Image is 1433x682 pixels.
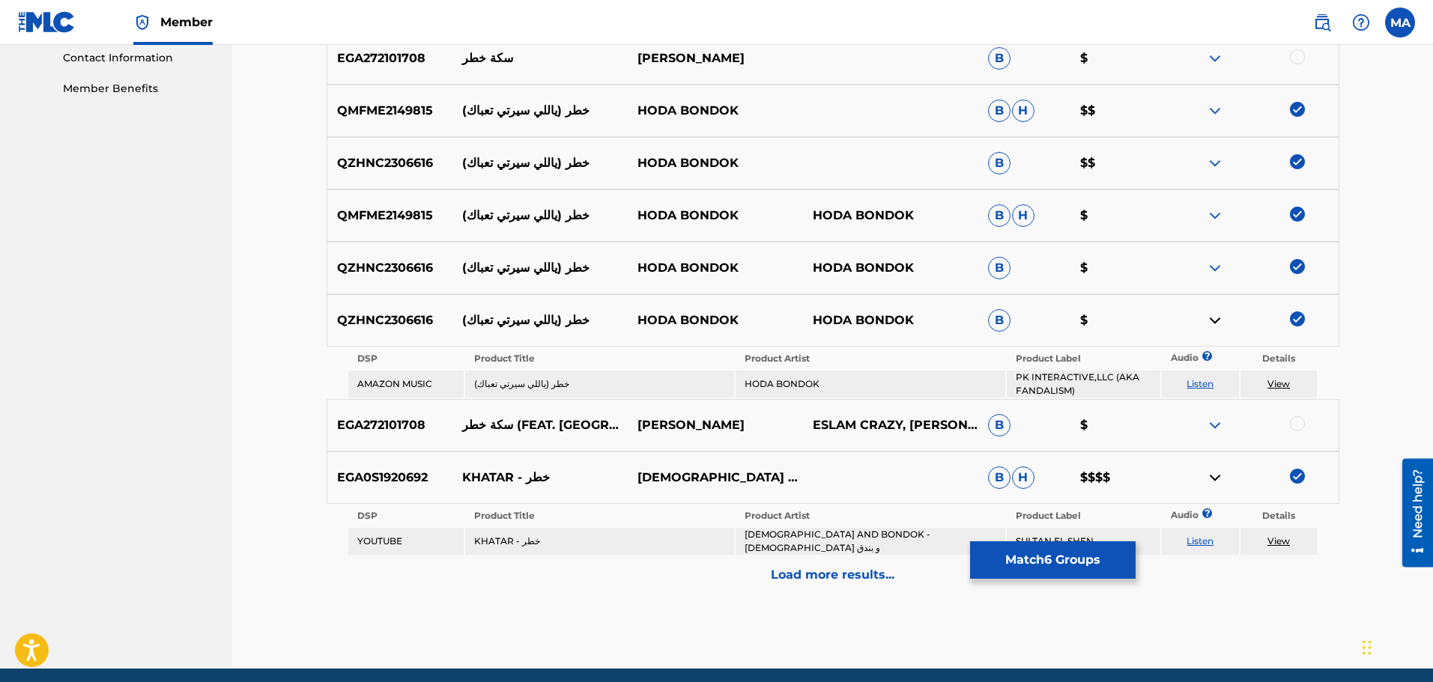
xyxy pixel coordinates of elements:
[327,469,453,487] p: EGA0S1920692
[133,13,151,31] img: Top Rightsholder
[1290,311,1305,326] img: deselect
[1346,7,1376,37] div: Help
[1267,378,1290,389] a: View
[452,311,628,329] p: خطر (ياللي سيرتي تعباك)
[988,257,1011,279] span: B
[1012,100,1034,122] span: H
[327,416,453,434] p: EGA272101708
[63,50,214,66] a: Contact Information
[1313,13,1331,31] img: search
[628,207,803,225] p: HODA BONDOK
[348,528,464,555] td: YOUTUBE
[327,259,453,277] p: QZHNC2306616
[1290,207,1305,222] img: deselect
[988,204,1011,227] span: B
[1162,508,1180,522] p: Audio
[1206,207,1224,225] img: expand
[348,505,464,526] th: DSP
[988,47,1011,70] span: B
[1352,13,1370,31] img: help
[628,311,803,329] p: HODA BONDOK
[452,259,628,277] p: خطر (ياللي سيرتي تعباك)
[1206,102,1224,120] img: expand
[327,154,453,172] p: QZHNC2306616
[1070,154,1163,172] p: $$
[1070,259,1163,277] p: $
[1007,348,1160,369] th: Product Label
[1187,535,1214,546] a: Listen
[628,154,803,172] p: HODA BONDOK
[803,207,978,225] p: HODA BONDOK
[1007,371,1160,398] td: PK INTERACTIVE,LLC (AKA FANDALISM)
[1391,458,1433,567] iframe: Resource Center
[1206,416,1224,434] img: expand
[628,259,803,277] p: HODA BONDOK
[348,348,464,369] th: DSP
[452,154,628,172] p: خطر (ياللي سيرتي تعباك)
[465,371,734,398] td: خطر (ياللي سيرتي تعباك)
[18,11,76,33] img: MLC Logo
[628,416,803,434] p: [PERSON_NAME]
[1187,378,1214,389] a: Listen
[803,259,978,277] p: HODA BONDOK
[1240,348,1318,369] th: Details
[1070,102,1163,120] p: $$
[327,207,453,225] p: QMFME2149815
[1207,351,1208,361] span: ?
[988,309,1011,332] span: B
[327,311,453,329] p: QZHNC2306616
[1012,466,1034,489] span: H
[970,541,1136,579] button: Match6 Groups
[1070,207,1163,225] p: $
[1012,204,1034,227] span: H
[452,102,628,120] p: خطر (ياللي سيرتي تعباك)
[1070,49,1163,67] p: $
[452,469,628,487] p: KHATAR - خطر
[1363,625,1372,670] div: Drag
[1206,311,1224,329] img: contract
[988,466,1011,489] span: B
[465,505,734,526] th: Product Title
[1290,154,1305,169] img: deselect
[1290,102,1305,117] img: deselect
[771,566,894,584] p: Load more results...
[1206,154,1224,172] img: expand
[1385,7,1415,37] div: User Menu
[1290,469,1305,484] img: deselect
[736,528,1005,555] td: [DEMOGRAPHIC_DATA] AND BONDOK - [DEMOGRAPHIC_DATA] و بندق
[1206,259,1224,277] img: expand
[803,311,978,329] p: HODA BONDOK
[1206,469,1224,487] img: contract
[736,371,1005,398] td: HODA BONDOK
[1007,528,1160,555] td: SULTAN EL SHEN
[1070,416,1163,434] p: $
[1070,311,1163,329] p: $
[988,152,1011,174] span: B
[628,102,803,120] p: HODA BONDOK
[465,528,734,555] td: KHATAR - خطر
[16,10,37,79] div: Need help?
[452,416,628,434] p: سكة خطر (FEAT. [GEOGRAPHIC_DATA])
[327,49,453,67] p: EGA272101708
[988,414,1011,436] span: B
[1307,7,1337,37] a: Public Search
[1290,259,1305,274] img: deselect
[1207,508,1208,518] span: ?
[628,469,803,487] p: [DEMOGRAPHIC_DATA] AND BONDOK - [DEMOGRAPHIC_DATA] و بندق
[63,81,214,97] a: Member Benefits
[1240,505,1318,526] th: Details
[1007,505,1160,526] th: Product Label
[160,13,213,31] span: Member
[1358,610,1433,682] iframe: Chat Widget
[988,100,1011,122] span: B
[452,207,628,225] p: خطر (ياللي سيرتي تعباك)
[348,371,464,398] td: AMAZON MUSIC
[465,348,734,369] th: Product Title
[452,49,628,67] p: سكة خطر
[1070,469,1163,487] p: $$$$
[628,49,803,67] p: [PERSON_NAME]
[1162,351,1180,365] p: Audio
[1267,535,1290,546] a: View
[736,348,1005,369] th: Product Artist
